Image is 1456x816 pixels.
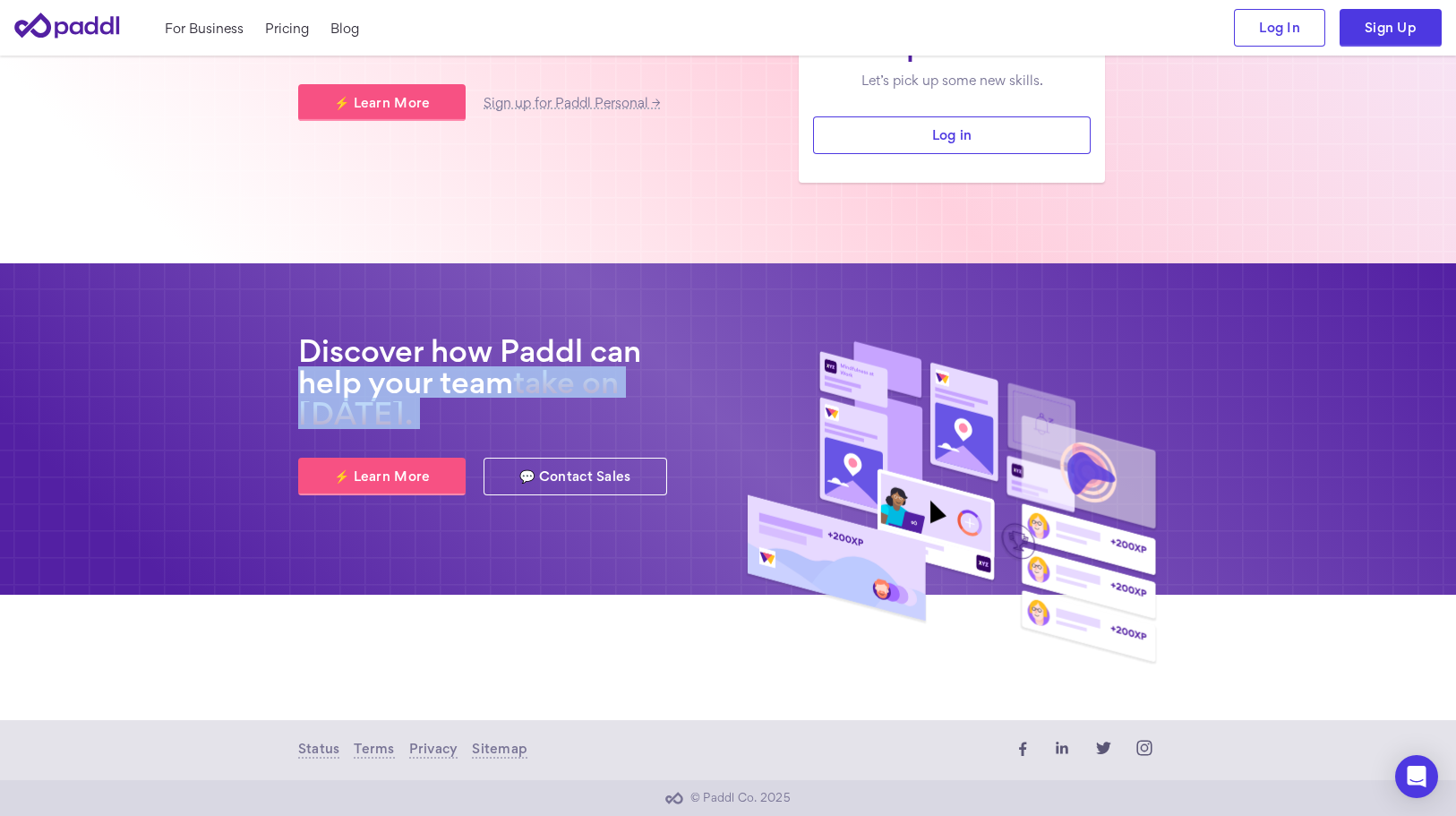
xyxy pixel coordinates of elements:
p: Let’s pick up some new skills. [827,71,1076,90]
span: © Paddl Co. 2025 [690,791,791,804]
a: Sign Up [1340,9,1442,47]
a: Sign up for Paddl Personal → [484,98,660,109]
a: Terms [354,741,394,759]
a: 💬 Contact Sales [484,458,666,495]
a: Privacy [409,741,458,759]
a: Log in [813,116,1091,154]
div: Open Intercom Messenger [1395,755,1438,798]
a: ⚡ Learn More [298,84,466,122]
a: Sitemap [472,741,527,759]
a: Log In [1234,9,1325,47]
a: linkedin [1049,734,1075,766]
a: instagram [1131,734,1158,766]
a: Blog [330,19,359,38]
a: facebook [1007,734,1034,766]
a: For Business [165,19,244,38]
a: Status [298,741,339,759]
a: twitter [1090,734,1117,766]
h2: Discover how Paddl can help your team [298,335,710,430]
a: ⚡ Learn More [298,458,466,495]
a: Pricing [265,19,309,38]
